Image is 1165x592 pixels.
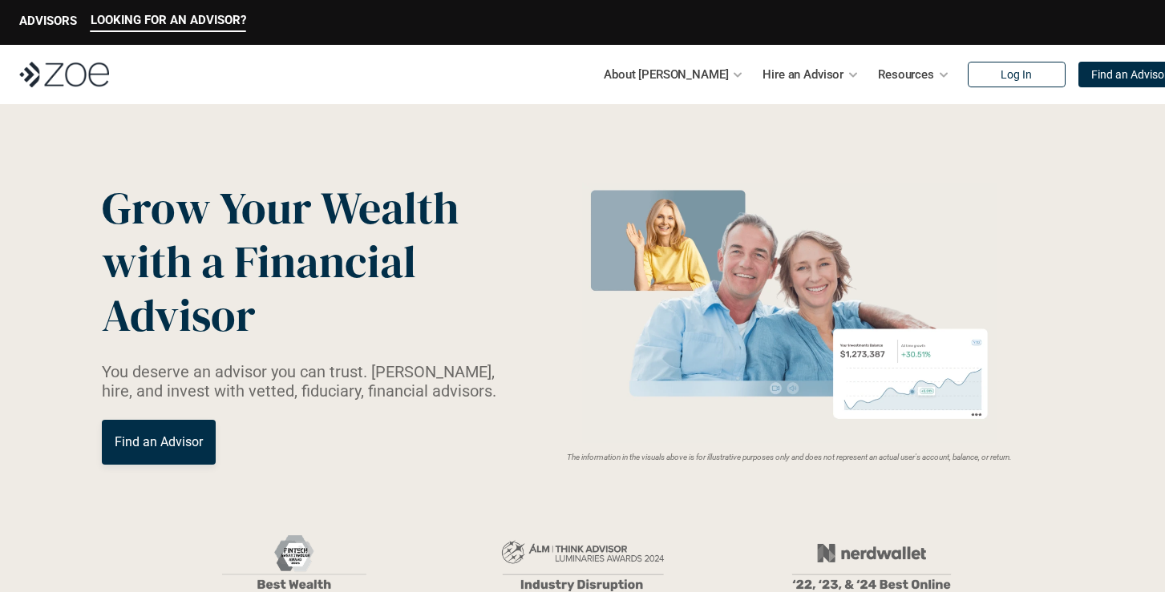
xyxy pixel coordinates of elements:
p: Log In [1001,68,1032,82]
em: The information in the visuals above is for illustrative purposes only and does not represent an ... [567,453,1012,461]
a: Log In [968,62,1066,87]
span: with a Financial Advisor [102,231,426,346]
img: Zoe Financial Hero Image [576,183,1003,443]
p: You deserve an advisor you can trust. [PERSON_NAME], hire, and invest with vetted, fiduciary, fin... [102,362,516,401]
a: Find an Advisor [102,420,216,465]
span: Grow Your Wealth [102,177,459,239]
p: Resources [878,62,934,87]
p: ADVISORS [19,14,77,28]
p: LOOKING FOR AN ADVISOR? [91,13,246,27]
p: About [PERSON_NAME] [604,62,728,87]
p: Find an Advisor [115,434,203,449]
p: Hire an Advisor [763,62,843,87]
